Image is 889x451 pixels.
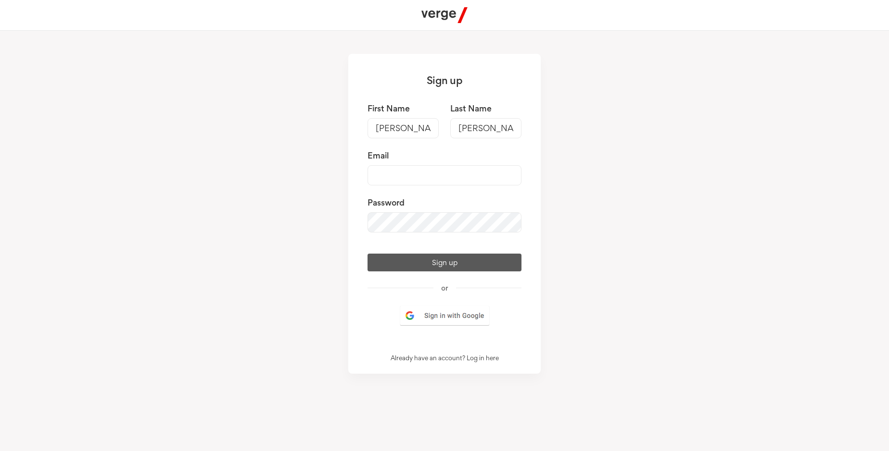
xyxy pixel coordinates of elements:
h3: Sign up [348,54,541,103]
img: google-sign-in.png [399,305,491,327]
label: Last Name [450,103,521,114]
label: Email [368,150,521,161]
a: Already have an account? Log in here [391,354,499,362]
button: Sign up [368,254,521,271]
label: First Name [368,103,439,114]
img: Verge [421,7,468,23]
label: Password [368,197,521,208]
p: or [368,283,521,293]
